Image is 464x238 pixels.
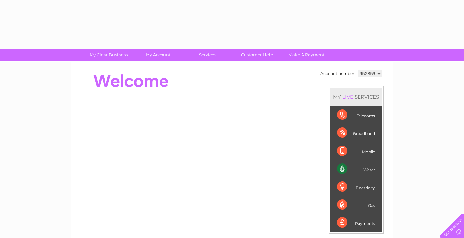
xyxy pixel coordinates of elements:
a: Customer Help [230,49,284,61]
a: Services [181,49,234,61]
div: LIVE [341,94,355,100]
div: Payments [337,214,375,231]
div: Electricity [337,178,375,196]
div: Water [337,160,375,178]
div: Mobile [337,142,375,160]
div: Gas [337,196,375,214]
a: Make A Payment [280,49,333,61]
a: My Account [131,49,185,61]
div: Broadband [337,124,375,142]
div: Telecoms [337,106,375,124]
td: Account number [319,68,356,79]
div: MY SERVICES [330,88,382,106]
a: My Clear Business [82,49,135,61]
